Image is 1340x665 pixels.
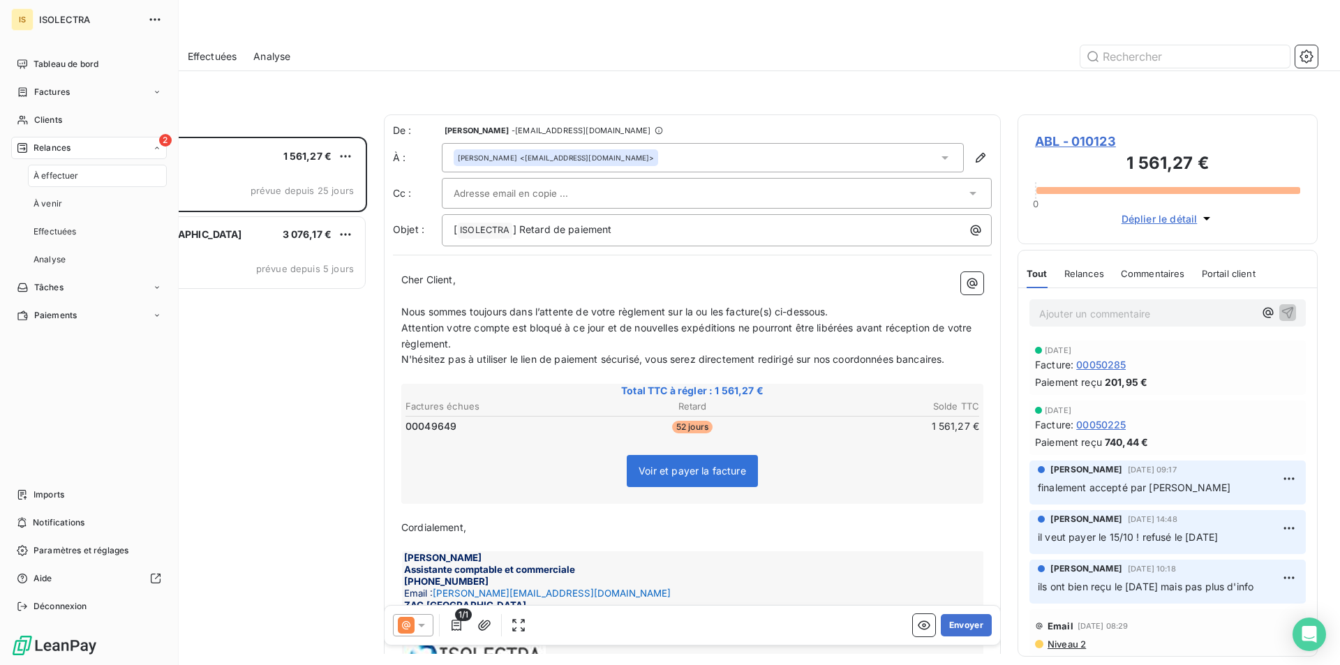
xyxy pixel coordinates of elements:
[401,274,456,285] span: Cher Client,
[33,600,87,613] span: Déconnexion
[1105,375,1147,389] span: 201,95 €
[253,50,290,63] span: Analyse
[458,153,654,163] div: <[EMAIL_ADDRESS][DOMAIN_NAME]>
[789,419,980,434] td: 1 561,27 €
[672,421,713,433] span: 52 jours
[33,516,84,529] span: Notifications
[188,50,237,63] span: Effectuées
[1080,45,1290,68] input: Rechercher
[34,114,62,126] span: Clients
[1046,638,1086,650] span: Niveau 2
[1122,211,1198,226] span: Déplier le détail
[597,399,787,414] th: Retard
[1035,375,1102,389] span: Paiement reçu
[1117,211,1219,227] button: Déplier le détail
[455,608,472,621] span: 1/1
[512,126,650,135] span: - [EMAIL_ADDRESS][DOMAIN_NAME]
[33,170,79,182] span: À effectuer
[1128,565,1176,573] span: [DATE] 10:18
[11,8,33,31] div: IS
[445,126,509,135] span: [PERSON_NAME]
[1121,268,1185,279] span: Commentaires
[393,223,424,235] span: Objet :
[33,488,64,501] span: Imports
[1033,198,1038,209] span: 0
[1202,268,1256,279] span: Portail client
[401,521,466,533] span: Cordialement,
[283,228,332,240] span: 3 076,17 €
[283,150,332,162] span: 1 561,27 €
[1128,465,1177,474] span: [DATE] 09:17
[458,153,517,163] span: [PERSON_NAME]
[393,124,442,137] span: De :
[1038,581,1253,592] span: ils ont bien reçu le [DATE] mais pas plus d'info
[393,186,442,200] label: Cc :
[401,306,828,317] span: Nous sommes toujours dans l’attente de votre règlement sur la ou les facture(s) ci-dessous.
[1035,357,1073,372] span: Facture :
[1105,435,1148,449] span: 740,44 €
[403,384,981,398] span: Total TTC à régler : 1 561,27 €
[1076,417,1126,432] span: 00050225
[401,353,945,365] span: N'hésitez pas à utiliser le lien de paiement sécurisé, vous serez directement redirigé sur nos co...
[941,614,992,636] button: Envoyer
[34,86,70,98] span: Factures
[1050,562,1122,575] span: [PERSON_NAME]
[11,634,98,657] img: Logo LeanPay
[1050,463,1122,476] span: [PERSON_NAME]
[33,544,128,557] span: Paramètres et réglages
[789,399,980,414] th: Solde TTC
[34,309,77,322] span: Paiements
[1038,481,1230,493] span: finalement accepté par [PERSON_NAME]
[33,142,70,154] span: Relances
[67,137,367,665] div: grid
[33,253,66,266] span: Analyse
[33,572,52,585] span: Aide
[1035,151,1300,179] h3: 1 561,27 €
[1045,406,1071,414] span: [DATE]
[1045,346,1071,354] span: [DATE]
[1076,357,1126,372] span: 00050285
[1035,417,1073,432] span: Facture :
[1048,620,1073,632] span: Email
[1050,513,1122,525] span: [PERSON_NAME]
[39,14,140,25] span: ISOLECTRA
[1078,622,1129,630] span: [DATE] 08:29
[33,197,62,210] span: À venir
[251,185,354,196] span: prévue depuis 25 jours
[11,567,167,590] a: Aide
[401,322,974,350] span: Attention votre compte est bloqué à ce jour et de nouvelles expéditions ne pourront être libérées...
[405,399,595,414] th: Factures échues
[1293,618,1326,651] div: Open Intercom Messenger
[256,263,354,274] span: prévue depuis 5 jours
[454,223,457,235] span: [
[159,134,172,147] span: 2
[458,223,512,239] span: ISOLECTRA
[1035,435,1102,449] span: Paiement reçu
[1064,268,1104,279] span: Relances
[513,223,612,235] span: ] Retard de paiement
[33,58,98,70] span: Tableau de bord
[33,225,77,238] span: Effectuées
[34,281,64,294] span: Tâches
[639,465,746,477] span: Voir et payer la facture
[393,151,442,165] label: À :
[1128,515,1177,523] span: [DATE] 14:48
[405,419,456,433] span: 00049649
[1027,268,1048,279] span: Tout
[1035,132,1300,151] span: ABL - 010123
[1038,531,1218,543] span: il veut payer le 15/10 ! refusé le [DATE]
[454,183,604,204] input: Adresse email en copie ...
